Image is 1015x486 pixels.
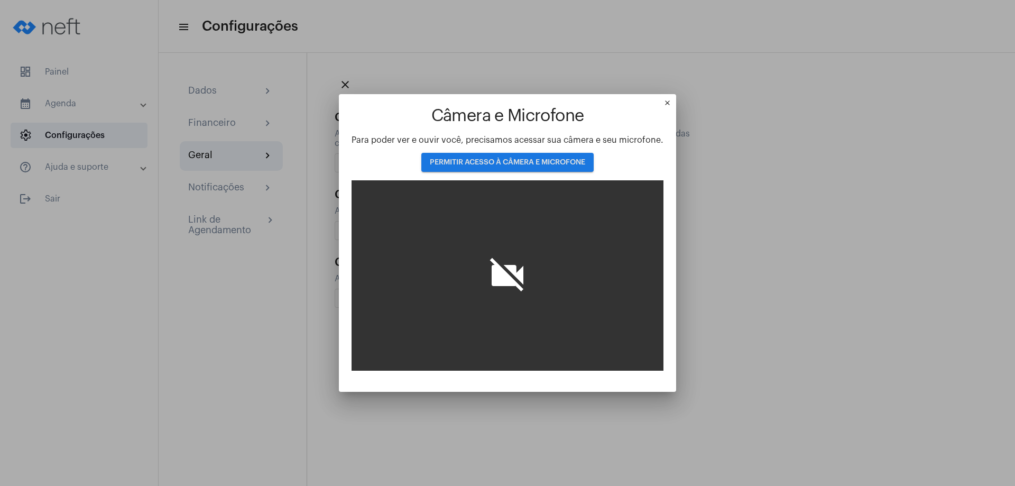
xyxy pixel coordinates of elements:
button: PERMITIR ACESSO À CÂMERA E MICROFONE [421,153,594,172]
mat-icon: close [663,99,676,112]
i: videocam_off [486,254,529,297]
h1: Câmera e Microfone [352,107,663,125]
span: PERMITIR ACESSO À CÂMERA E MICROFONE [430,159,585,166]
span: Para poder ver e ouvir você, precisamos acessar sua câmera e seu microfone. [352,136,663,144]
